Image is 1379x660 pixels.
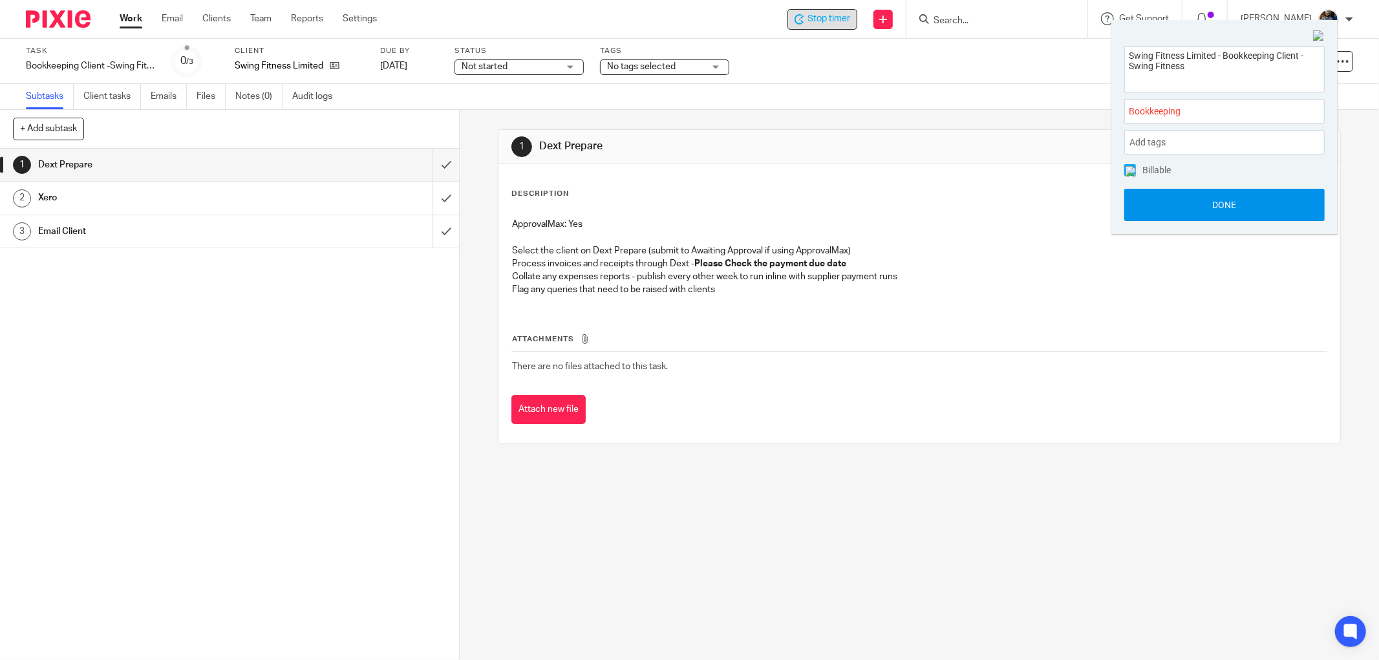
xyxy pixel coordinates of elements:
a: Settings [343,12,377,25]
strong: Please Check the payment due date [694,259,846,268]
a: Team [250,12,272,25]
small: /3 [186,58,193,65]
label: Due by [380,46,438,56]
a: Subtasks [26,84,74,109]
a: Email [162,12,183,25]
h1: Dext Prepare [539,140,947,153]
span: There are no files attached to this task. [512,362,668,371]
span: Attachments [512,335,574,343]
a: Work [120,12,142,25]
img: Close [1313,30,1325,42]
button: Attach new file [511,395,586,424]
a: Emails [151,84,187,109]
span: Billable [1142,165,1171,175]
p: Flag any queries that need to be raised with clients [512,283,1327,296]
div: 2 [13,189,31,208]
img: checked.png [1126,166,1136,176]
h1: Dext Prepare [38,155,293,175]
input: Search [932,16,1049,27]
h1: Xero [38,188,293,208]
span: Add tags [1129,133,1172,153]
div: 1 [13,156,31,174]
label: Status [454,46,584,56]
label: Tags [600,46,729,56]
a: Clients [202,12,231,25]
div: 0 [180,54,193,69]
span: Get Support [1119,14,1169,23]
div: Swing Fitness Limited - Bookkeeping Client -Swing Fitness [787,9,857,30]
label: Client [235,46,364,56]
p: Select the client on Dext Prepare (submit to Awaiting Approval if using ApprovalMax) [512,244,1327,257]
h1: Email Client [38,222,293,241]
span: Stop timer [807,12,850,26]
p: ApprovalMax: Yes [512,218,1327,231]
p: Process invoices and receipts through Dext - [512,257,1327,270]
div: Bookkeeping Client -Swing Fitness [26,59,155,72]
span: [DATE] [380,61,407,70]
textarea: Swing Fitness Limited - Bookkeeping Client -Swing Fitness [1125,47,1324,89]
p: Description [511,189,569,199]
button: + Add subtask [13,118,84,140]
button: Done [1124,189,1325,221]
div: 1 [511,136,532,157]
a: Notes (0) [235,84,283,109]
div: Project: Bookkeeping [1124,99,1325,123]
span: Bookkeeping [1129,105,1292,118]
a: Reports [291,12,323,25]
a: Files [197,84,226,109]
span: No tags selected [607,62,676,71]
img: Jaskaran%20Singh.jpeg [1318,9,1339,30]
a: Client tasks [83,84,141,109]
img: Pixie [26,10,91,28]
p: Swing Fitness Limited [235,59,323,72]
p: [PERSON_NAME] [1241,12,1312,25]
div: 3 [13,222,31,240]
a: Audit logs [292,84,342,109]
span: Not started [462,62,508,71]
p: Collate any expenses reports - publish every other week to run inline with supplier payment runs [512,270,1327,283]
label: Task [26,46,155,56]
